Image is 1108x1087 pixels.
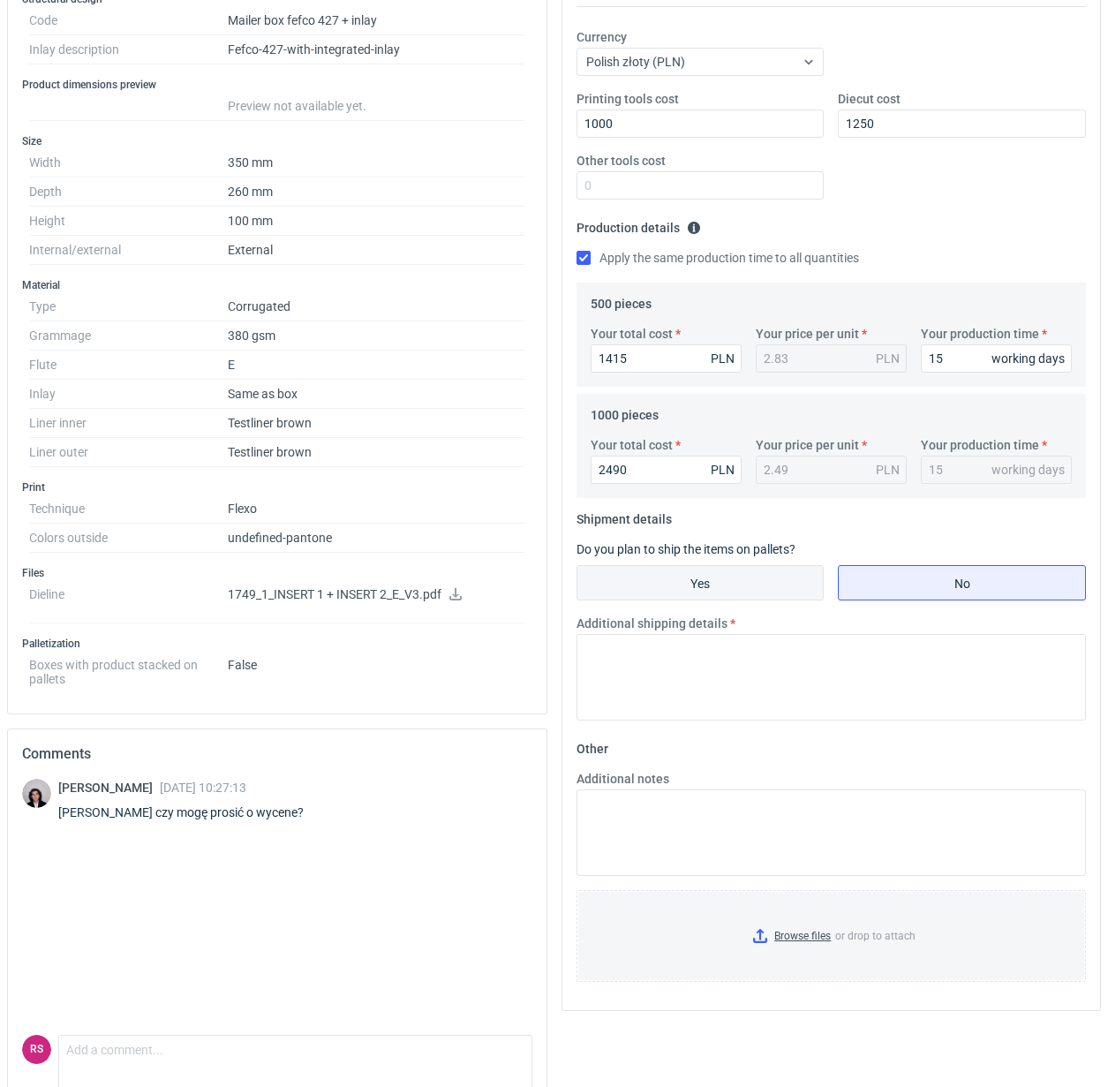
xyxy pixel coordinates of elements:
legend: Other [577,735,608,756]
span: Preview not available yet. [228,99,366,113]
dd: Same as box [228,380,525,409]
label: Currency [577,28,627,46]
dd: Testliner brown [228,409,525,438]
div: PLN [711,461,735,479]
div: working days [991,350,1065,367]
h3: Print [22,480,532,494]
dt: Internal/external [29,236,228,265]
dd: External [228,236,525,265]
dd: Flexo [228,494,525,524]
h3: Product dimensions preview [22,78,532,92]
div: [PERSON_NAME] czy mogę prosić o wycene? [58,804,325,821]
figcaption: RS [22,1035,51,1064]
dd: 380 gsm [228,321,525,351]
label: Other tools cost [577,152,666,170]
span: [PERSON_NAME] [58,781,160,795]
h3: Files [22,566,532,580]
dt: Width [29,148,228,177]
dd: Corrugated [228,292,525,321]
p: 1749_1_INSERT 1 + INSERT 2_E_V3.pdf [228,587,525,603]
legend: 500 pieces [591,290,652,311]
dd: Mailer box fefco 427 + inlay [228,6,525,35]
label: Your total cost [591,436,673,454]
legend: Shipment details [577,505,672,526]
img: Sebastian Markut [22,779,51,808]
label: or drop to attach [577,891,1086,981]
dt: Boxes with product stacked on pallets [29,651,228,686]
span: [DATE] 10:27:13 [160,781,246,795]
label: Do you plan to ship the items on pallets? [577,542,795,556]
dd: 100 mm [228,207,525,236]
dt: Dieline [29,580,228,623]
label: Additional notes [577,770,669,788]
label: Additional shipping details [577,615,727,632]
dt: Inlay description [29,35,228,64]
label: Yes [577,565,825,600]
dt: Liner outer [29,438,228,467]
div: PLN [711,350,735,367]
dt: Grammage [29,321,228,351]
span: Polish złoty (PLN) [586,55,685,69]
h3: Palletization [22,637,532,651]
dt: Inlay [29,380,228,409]
div: PLN [876,350,900,367]
dd: undefined-pantone [228,524,525,553]
label: Printing tools cost [577,90,679,108]
label: Your production time [921,436,1039,454]
h3: Size [22,134,532,148]
div: Rafał Stani [22,1035,51,1064]
dd: Fefco-427-with-integrated-inlay [228,35,525,64]
legend: 1000 pieces [591,401,659,422]
dt: Height [29,207,228,236]
h2: Comments [22,744,532,765]
label: Your price per unit [756,436,859,454]
dd: 350 mm [228,148,525,177]
input: 0 [577,109,825,138]
dt: Type [29,292,228,321]
label: Your production time [921,325,1039,343]
legend: Production details [577,214,701,235]
label: Your total cost [591,325,673,343]
dd: E [228,351,525,380]
dd: 260 mm [228,177,525,207]
div: PLN [876,461,900,479]
dt: Code [29,6,228,35]
label: Diecut cost [838,90,901,108]
dt: Technique [29,494,228,524]
label: No [838,565,1086,600]
dt: Colors outside [29,524,228,553]
input: 0 [577,171,825,200]
dd: Testliner brown [228,438,525,467]
dt: Depth [29,177,228,207]
dt: Flute [29,351,228,380]
label: Apply the same production time to all quantities [577,249,859,267]
label: Your price per unit [756,325,859,343]
input: 0 [838,109,1086,138]
dd: False [228,651,525,686]
dt: Liner inner [29,409,228,438]
h3: Material [22,278,532,292]
input: 0 [591,344,742,373]
div: working days [991,461,1065,479]
input: 0 [921,344,1072,373]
